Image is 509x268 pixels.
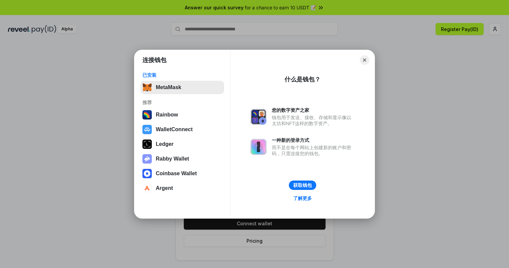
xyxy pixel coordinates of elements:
div: 而不是在每个网站上创建新的账户和密码，只需连接您的钱包。 [272,145,355,157]
div: 钱包用于发送、接收、存储和显示像以太坊和NFT这样的数字资产。 [272,114,355,126]
div: 获取钱包 [293,182,312,188]
button: Rainbow [140,108,224,121]
button: MetaMask [140,81,224,94]
img: svg+xml,%3Csvg%20fill%3D%22none%22%20height%3D%2233%22%20viewBox%3D%220%200%2035%2033%22%20width%... [142,83,152,92]
img: svg+xml,%3Csvg%20width%3D%22120%22%20height%3D%22120%22%20viewBox%3D%220%200%20120%20120%22%20fil... [142,110,152,119]
div: MetaMask [156,84,181,90]
button: Ledger [140,138,224,151]
img: svg+xml,%3Csvg%20xmlns%3D%22http%3A%2F%2Fwww.w3.org%2F2000%2Fsvg%22%20width%3D%2228%22%20height%3... [142,140,152,149]
div: WalletConnect [156,126,193,132]
div: 已安装 [142,72,222,78]
div: 推荐 [142,99,222,105]
div: 您的数字资产之家 [272,107,355,113]
h1: 连接钱包 [142,56,166,64]
div: 什么是钱包？ [285,75,321,83]
img: svg+xml,%3Csvg%20xmlns%3D%22http%3A%2F%2Fwww.w3.org%2F2000%2Fsvg%22%20fill%3D%22none%22%20viewBox... [142,154,152,164]
div: 一种新的登录方式 [272,137,355,143]
div: Rabby Wallet [156,156,189,162]
div: Argent [156,185,173,191]
div: 了解更多 [293,195,312,201]
div: Coinbase Wallet [156,171,197,177]
a: 了解更多 [289,194,316,203]
img: svg+xml,%3Csvg%20width%3D%2228%22%20height%3D%2228%22%20viewBox%3D%220%200%2028%2028%22%20fill%3D... [142,169,152,178]
img: svg+xml,%3Csvg%20xmlns%3D%22http%3A%2F%2Fwww.w3.org%2F2000%2Fsvg%22%20fill%3D%22none%22%20viewBox... [250,139,267,155]
img: svg+xml,%3Csvg%20xmlns%3D%22http%3A%2F%2Fwww.w3.org%2F2000%2Fsvg%22%20fill%3D%22none%22%20viewBox... [250,109,267,125]
div: Ledger [156,141,173,147]
button: 获取钱包 [289,181,316,190]
button: Close [360,55,369,65]
button: Rabby Wallet [140,152,224,166]
img: svg+xml,%3Csvg%20width%3D%2228%22%20height%3D%2228%22%20viewBox%3D%220%200%2028%2028%22%20fill%3D... [142,125,152,134]
button: Argent [140,182,224,195]
img: svg+xml,%3Csvg%20width%3D%2228%22%20height%3D%2228%22%20viewBox%3D%220%200%2028%2028%22%20fill%3D... [142,184,152,193]
div: Rainbow [156,112,178,118]
button: WalletConnect [140,123,224,136]
button: Coinbase Wallet [140,167,224,180]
